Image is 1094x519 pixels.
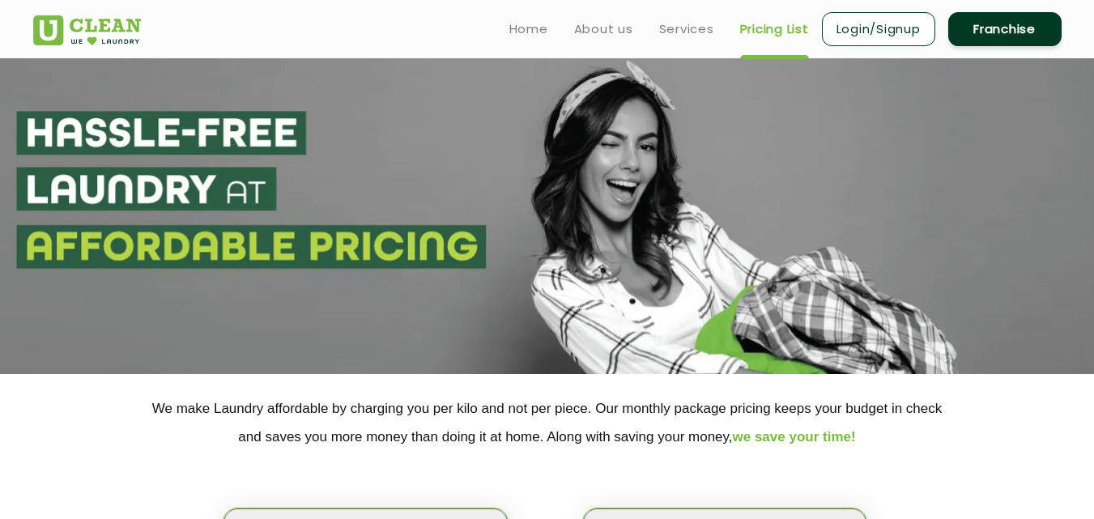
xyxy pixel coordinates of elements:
img: UClean Laundry and Dry Cleaning [33,15,141,45]
a: About us [574,19,633,39]
a: Services [659,19,714,39]
p: We make Laundry affordable by charging you per kilo and not per piece. Our monthly package pricin... [33,394,1062,451]
a: Home [509,19,548,39]
span: we save your time! [733,429,856,445]
a: Login/Signup [822,12,935,46]
a: Franchise [948,12,1062,46]
a: Pricing List [740,19,809,39]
